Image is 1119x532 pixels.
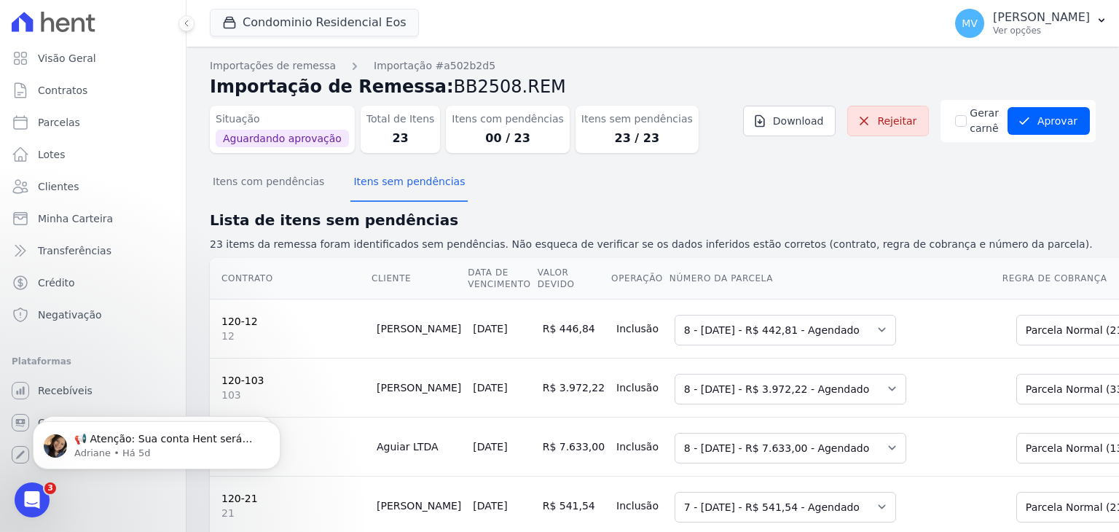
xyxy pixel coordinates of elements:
span: Aguardando aprovação [216,130,349,147]
a: Transferências [6,236,180,265]
td: R$ 446,84 [537,299,610,358]
span: 21 [221,506,365,520]
a: 120-21 [221,493,258,504]
a: Recebíveis [6,376,180,405]
dt: Itens com pendências [452,112,563,127]
p: 23 items da remessa foram identificados sem pendências. Não esqueca de verificar se os dados infe... [210,237,1096,252]
span: 12 [221,329,365,343]
span: Clientes [38,179,79,194]
td: [PERSON_NAME] [371,358,467,417]
a: Crédito [6,268,180,297]
td: [DATE] [467,299,536,358]
label: Gerar carnê [970,106,999,136]
a: Parcelas [6,108,180,137]
a: 120-103 [221,375,264,386]
div: Plataformas [12,353,174,370]
button: Aprovar [1008,107,1090,135]
span: 3 [44,482,56,494]
td: Inclusão [610,299,669,358]
a: Rejeitar [847,106,929,136]
span: 103 [221,388,365,402]
h2: Importação de Remessa: [210,74,1096,100]
h2: Lista de itens sem pendências [210,209,1096,231]
span: Transferências [38,243,111,258]
dd: 23 / 23 [581,130,693,147]
iframe: Intercom live chat [15,482,50,517]
td: R$ 3.972,22 [537,358,610,417]
a: Importação #a502b2d5 [374,58,495,74]
td: [PERSON_NAME] [371,299,467,358]
th: Valor devido [537,258,610,300]
span: MV [962,18,978,28]
td: Inclusão [610,417,669,476]
dd: 23 [366,130,435,147]
td: [DATE] [467,417,536,476]
button: Itens sem pendências [350,164,468,202]
span: Parcelas [38,115,80,130]
p: [PERSON_NAME] [993,10,1090,25]
p: Ver opções [993,25,1090,36]
button: MV [PERSON_NAME] Ver opções [943,3,1119,44]
a: 120-12 [221,316,258,327]
td: Inclusão [610,358,669,417]
dd: 00 / 23 [452,130,563,147]
a: Lotes [6,140,180,169]
a: Importações de remessa [210,58,336,74]
span: Visão Geral [38,51,96,66]
iframe: Intercom notifications mensagem [11,391,302,493]
span: Minha Carteira [38,211,113,226]
th: Cliente [371,258,467,300]
a: Minha Carteira [6,204,180,233]
a: Clientes [6,172,180,201]
a: Negativação [6,300,180,329]
span: Contratos [38,83,87,98]
a: Conta Hent [6,408,180,437]
span: Lotes [38,147,66,162]
a: Contratos [6,76,180,105]
td: R$ 7.633,00 [537,417,610,476]
th: Número da Parcela [669,258,1002,300]
dt: Itens sem pendências [581,112,693,127]
a: Download [743,106,836,136]
nav: Breadcrumb [210,58,1096,74]
td: [DATE] [467,358,536,417]
th: Data de Vencimento [467,258,536,300]
span: Negativação [38,308,102,322]
dt: Total de Itens [366,112,435,127]
a: Visão Geral [6,44,180,73]
th: Contrato [210,258,371,300]
td: Aguiar LTDA [371,417,467,476]
span: BB2508.REM [454,77,566,97]
span: Crédito [38,275,75,290]
button: Condominio Residencial Eos [210,9,419,36]
dt: Situação [216,112,349,127]
button: Itens com pendências [210,164,327,202]
span: Recebíveis [38,383,93,398]
th: Operação [610,258,669,300]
